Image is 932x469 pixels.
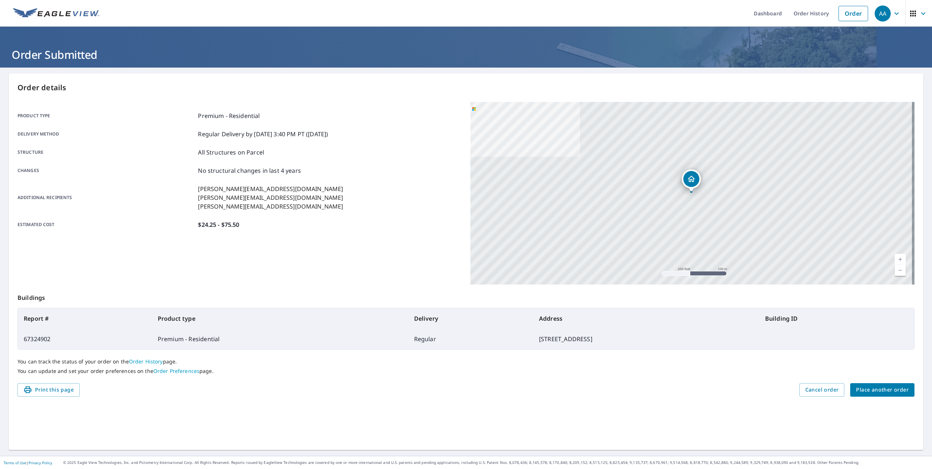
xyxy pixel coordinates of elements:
div: Dropped pin, building 1, Residential property, 205 Hampstead Dr Wylie, TX 75098 [682,169,701,192]
img: EV Logo [13,8,99,19]
a: Order History [129,358,163,365]
p: Regular Delivery by [DATE] 3:40 PM PT ([DATE]) [198,130,328,138]
p: Estimated cost [18,220,195,229]
th: Report # [18,308,152,329]
p: You can update and set your order preferences on the page. [18,368,914,374]
a: Privacy Policy [28,460,52,465]
p: Structure [18,148,195,157]
span: Cancel order [805,385,839,394]
span: Print this page [23,385,74,394]
p: Changes [18,166,195,175]
td: 67324902 [18,329,152,349]
a: Order [839,6,868,21]
p: Order details [18,82,914,93]
p: Additional recipients [18,184,195,211]
th: Building ID [759,308,914,329]
button: Place another order [850,383,914,397]
td: [STREET_ADDRESS] [533,329,759,349]
a: Terms of Use [4,460,26,465]
a: Current Level 17, Zoom In [895,254,906,265]
button: Print this page [18,383,80,397]
p: [PERSON_NAME][EMAIL_ADDRESS][DOMAIN_NAME] [198,202,343,211]
p: [PERSON_NAME][EMAIL_ADDRESS][DOMAIN_NAME] [198,193,343,202]
p: $24.25 - $75.50 [198,220,239,229]
th: Delivery [408,308,533,329]
p: No structural changes in last 4 years [198,166,301,175]
span: Place another order [856,385,909,394]
button: Cancel order [799,383,845,397]
p: | [4,461,52,465]
td: Premium - Residential [152,329,408,349]
p: © 2025 Eagle View Technologies, Inc. and Pictometry International Corp. All Rights Reserved. Repo... [63,460,928,465]
h1: Order Submitted [9,47,923,62]
th: Product type [152,308,408,329]
p: Buildings [18,285,914,308]
p: Product type [18,111,195,120]
p: You can track the status of your order on the page. [18,358,914,365]
th: Address [533,308,759,329]
p: All Structures on Parcel [198,148,264,157]
p: [PERSON_NAME][EMAIL_ADDRESS][DOMAIN_NAME] [198,184,343,193]
p: Premium - Residential [198,111,260,120]
p: Delivery method [18,130,195,138]
td: Regular [408,329,533,349]
div: AA [875,5,891,22]
a: Order Preferences [153,367,199,374]
a: Current Level 17, Zoom Out [895,265,906,276]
